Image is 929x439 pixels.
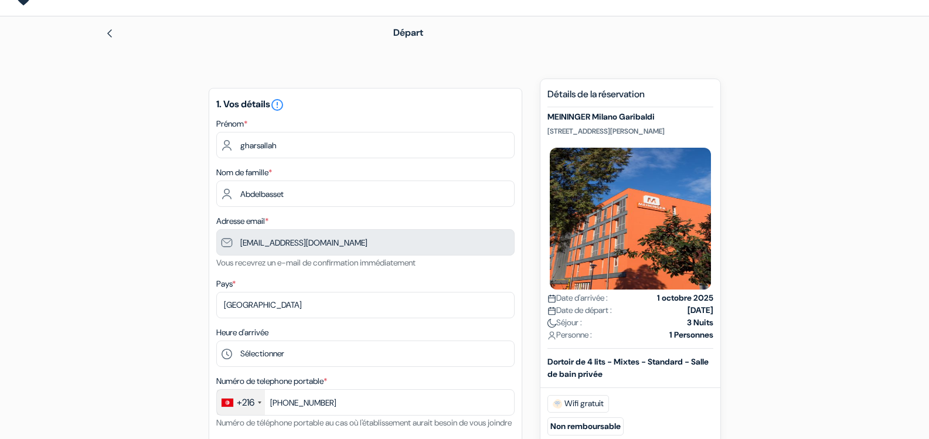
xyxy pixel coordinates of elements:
p: [STREET_ADDRESS][PERSON_NAME] [547,127,713,136]
input: Entrez votre prénom [216,132,515,158]
label: Nom de famille [216,166,272,179]
img: calendar.svg [547,307,556,315]
input: Entrer le nom de famille [216,181,515,207]
img: free_wifi.svg [553,399,562,409]
input: 20 123 456 [216,389,515,416]
small: Numéro de téléphone portable au cas où l'établissement aurait besoin de vous joindre [216,417,512,428]
div: Tunisia (‫تونس‬‎): +216 [217,390,265,415]
i: error_outline [270,98,284,112]
span: Séjour : [547,317,582,329]
h5: Détails de la réservation [547,89,713,107]
div: +216 [237,396,254,410]
span: Départ [393,26,423,39]
label: Pays [216,278,236,290]
a: error_outline [270,98,284,110]
span: Wifi gratuit [547,395,609,413]
img: moon.svg [547,319,556,328]
label: Prénom [216,118,247,130]
label: Numéro de telephone portable [216,375,327,387]
h5: 1. Vos détails [216,98,515,112]
strong: 3 Nuits [687,317,713,329]
label: Adresse email [216,215,268,227]
span: Date d'arrivée : [547,292,608,304]
label: Heure d'arrivée [216,326,268,339]
span: Personne : [547,329,592,341]
strong: [DATE] [688,304,713,317]
small: Non remboursable [547,417,624,435]
strong: 1 Personnes [669,329,713,341]
img: left_arrow.svg [105,29,114,38]
img: calendar.svg [547,294,556,303]
small: Vous recevrez un e-mail de confirmation immédiatement [216,257,416,268]
span: Date de départ : [547,304,612,317]
input: Entrer adresse e-mail [216,229,515,256]
img: user_icon.svg [547,331,556,340]
h5: MEININGER Milano Garibaldi [547,112,713,122]
b: Dortoir de 4 lits - Mixtes - Standard - Salle de bain privée [547,356,709,379]
strong: 1 octobre 2025 [657,292,713,304]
